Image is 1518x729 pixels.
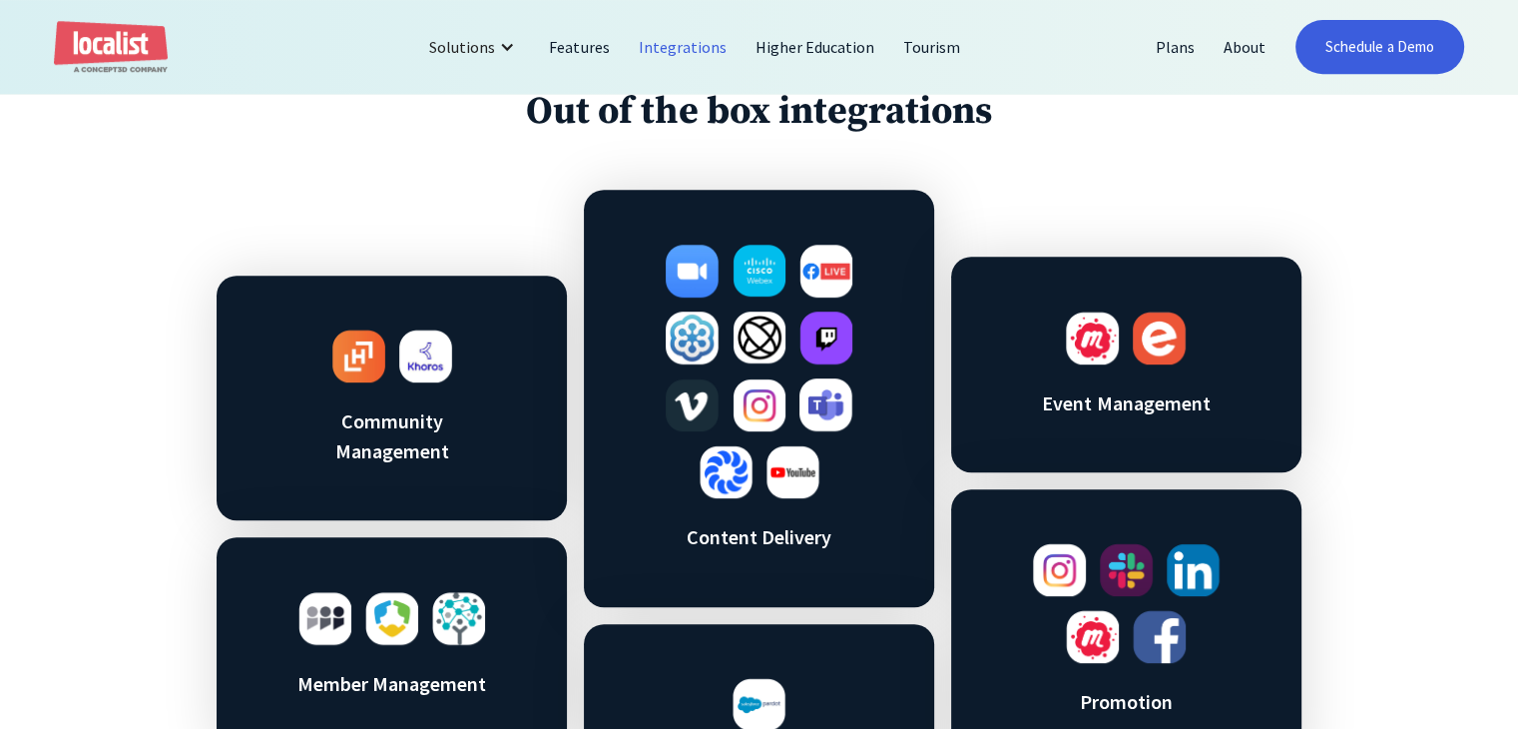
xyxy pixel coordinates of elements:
[889,23,975,71] a: Tourism
[655,522,864,552] h3: Content Delivery
[625,23,742,71] a: Integrations
[535,23,624,71] a: Features
[287,669,497,699] h3: Member Management
[1295,20,1464,74] a: Schedule a Demo
[1210,23,1280,71] a: About
[287,406,497,466] h3: Community Management
[1142,23,1210,71] a: Plans
[54,21,168,74] a: home
[742,23,890,71] a: Higher Education
[1021,388,1231,418] h3: Event Management
[1021,687,1231,717] h3: Promotion
[217,89,1301,137] h1: Out of the box integrations
[429,35,495,59] div: Solutions
[414,23,535,71] div: Solutions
